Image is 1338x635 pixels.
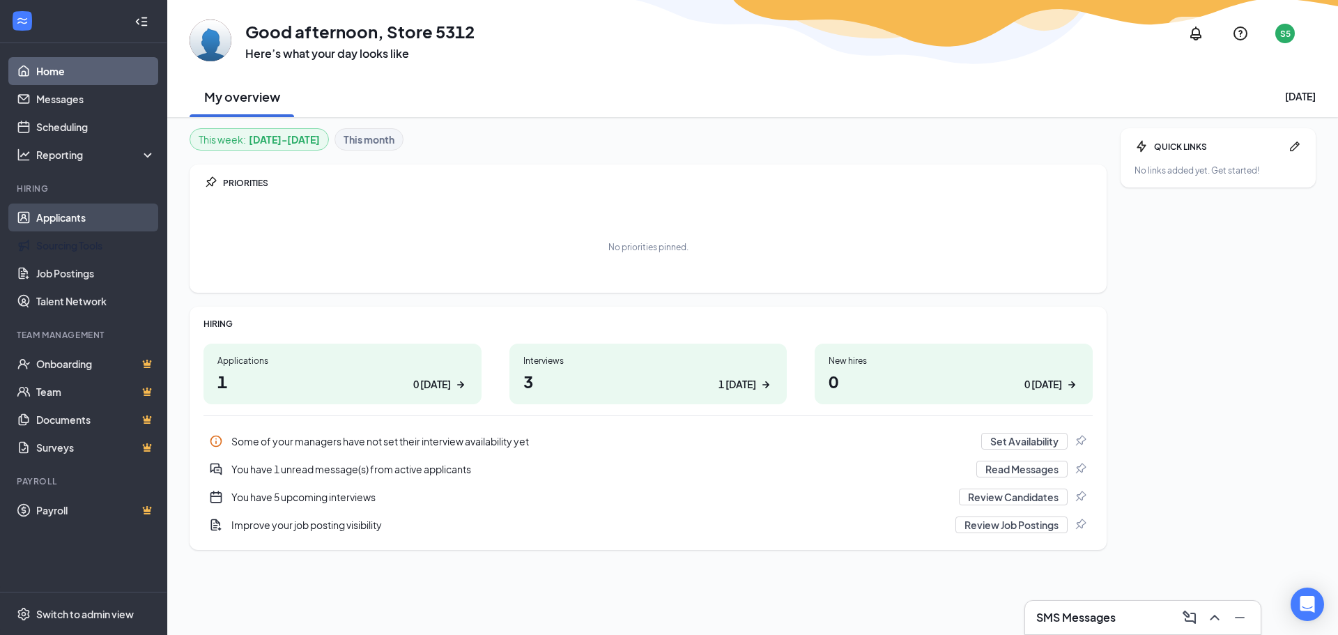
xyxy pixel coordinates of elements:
[829,355,1079,367] div: New hires
[1073,490,1087,504] svg: Pin
[1291,588,1324,621] div: Open Intercom Messenger
[249,132,320,147] b: [DATE] - [DATE]
[829,369,1079,393] h1: 0
[1227,606,1249,629] button: Minimize
[1135,165,1302,176] div: No links added yet. Get started!
[36,259,155,287] a: Job Postings
[217,355,468,367] div: Applications
[203,483,1093,511] a: CalendarNewYou have 5 upcoming interviewsReview CandidatesPin
[718,377,756,392] div: 1 [DATE]
[413,377,451,392] div: 0 [DATE]
[36,148,156,162] div: Reporting
[608,241,689,253] div: No priorities pinned.
[203,427,1093,455] a: InfoSome of your managers have not set their interview availability yetSet AvailabilityPin
[17,475,153,487] div: Payroll
[17,607,31,621] svg: Settings
[203,455,1093,483] div: You have 1 unread message(s) from active applicants
[1202,606,1224,629] button: ChevronUp
[981,433,1068,450] button: Set Availability
[36,607,134,621] div: Switch to admin view
[231,462,968,476] div: You have 1 unread message(s) from active applicants
[36,57,155,85] a: Home
[1280,28,1291,40] div: S5
[523,355,774,367] div: Interviews
[17,183,153,194] div: Hiring
[190,20,231,61] img: Store 5312
[217,369,468,393] h1: 1
[203,176,217,190] svg: Pin
[231,518,947,532] div: Improve your job posting visibility
[15,14,29,28] svg: WorkstreamLogo
[36,287,155,315] a: Talent Network
[36,378,155,406] a: TeamCrown
[1285,89,1316,103] div: [DATE]
[231,434,973,448] div: Some of your managers have not set their interview availability yet
[203,344,482,404] a: Applications10 [DATE]ArrowRight
[36,434,155,461] a: SurveysCrown
[36,204,155,231] a: Applicants
[1073,518,1087,532] svg: Pin
[203,455,1093,483] a: DoubleChatActiveYou have 1 unread message(s) from active applicantsRead MessagesPin
[36,231,155,259] a: Sourcing Tools
[1288,139,1302,153] svg: Pen
[203,511,1093,539] div: Improve your job posting visibility
[1177,606,1199,629] button: ComposeMessage
[245,46,475,61] h3: Here’s what your day looks like
[1065,378,1079,392] svg: ArrowRight
[344,132,394,147] b: This month
[36,350,155,378] a: OnboardingCrown
[223,177,1093,189] div: PRIORITIES
[1073,434,1087,448] svg: Pin
[1231,609,1248,626] svg: Minimize
[203,483,1093,511] div: You have 5 upcoming interviews
[1187,25,1204,42] svg: Notifications
[209,518,223,532] svg: DocumentAdd
[209,434,223,448] svg: Info
[759,378,773,392] svg: ArrowRight
[1206,609,1223,626] svg: ChevronUp
[36,85,155,113] a: Messages
[203,511,1093,539] a: DocumentAddImprove your job posting visibilityReview Job PostingsPin
[231,490,951,504] div: You have 5 upcoming interviews
[454,378,468,392] svg: ArrowRight
[1024,377,1062,392] div: 0 [DATE]
[1073,462,1087,476] svg: Pin
[17,329,153,341] div: Team Management
[245,20,475,43] h1: Good afternoon, Store 5312
[955,517,1068,533] button: Review Job Postings
[1154,141,1282,153] div: QUICK LINKS
[1036,610,1116,625] h3: SMS Messages
[815,344,1093,404] a: New hires00 [DATE]ArrowRight
[209,462,223,476] svg: DoubleChatActive
[209,490,223,504] svg: CalendarNew
[1181,609,1198,626] svg: ComposeMessage
[17,148,31,162] svg: Analysis
[203,427,1093,455] div: Some of your managers have not set their interview availability yet
[509,344,787,404] a: Interviews31 [DATE]ArrowRight
[134,15,148,29] svg: Collapse
[976,461,1068,477] button: Read Messages
[203,318,1093,330] div: HIRING
[36,406,155,434] a: DocumentsCrown
[36,113,155,141] a: Scheduling
[523,369,774,393] h1: 3
[1232,25,1249,42] svg: QuestionInfo
[36,496,155,524] a: PayrollCrown
[204,88,280,105] h2: My overview
[959,489,1068,505] button: Review Candidates
[1135,139,1148,153] svg: Bolt
[199,132,320,147] div: This week :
